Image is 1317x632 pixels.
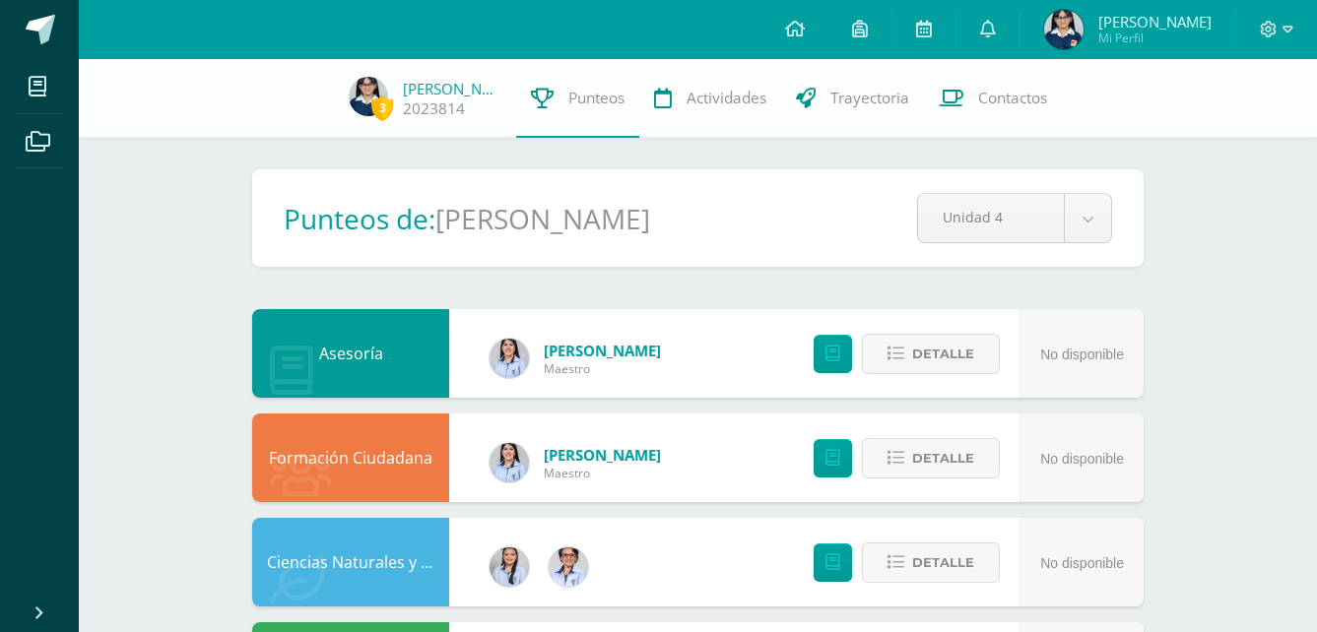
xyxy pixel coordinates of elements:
[371,95,393,120] span: 3
[252,413,449,502] div: Formación Ciudadana
[830,88,909,108] span: Trayectoria
[1098,12,1212,32] span: [PERSON_NAME]
[1040,451,1124,467] span: No disponible
[490,339,529,378] img: 5e38a0c40962bcfd168a2a85757c5111.png
[924,59,1062,138] a: Contactos
[435,200,650,237] h1: [PERSON_NAME]
[862,542,1000,583] button: Detalle
[284,200,435,237] h1: Punteos de:
[687,88,766,108] span: Actividades
[1040,347,1124,362] span: No disponible
[639,59,781,138] a: Actividades
[544,445,661,465] span: [PERSON_NAME]
[490,547,529,587] img: 98dd31ae875c70403ff78286701593db.png
[1044,10,1084,49] img: 4a41b323627bab2771a593ab45964443.png
[252,309,449,398] div: Asesoría
[544,341,661,360] span: [PERSON_NAME]
[978,88,1047,108] span: Contactos
[912,544,974,581] span: Detalle
[862,334,1000,374] button: Detalle
[943,194,1039,240] span: Unidad 4
[862,438,1000,478] button: Detalle
[516,59,639,138] a: Punteos
[781,59,924,138] a: Trayectoria
[349,77,388,116] img: 4a41b323627bab2771a593ab45964443.png
[403,79,501,98] a: [PERSON_NAME]
[544,465,661,481] span: Maestro
[490,443,529,482] img: 5e38a0c40962bcfd168a2a85757c5111.png
[549,547,588,587] img: b8014f486145f0c493c8d7baf1d6ec45.png
[1098,30,1212,46] span: Mi Perfil
[912,440,974,476] span: Detalle
[918,194,1111,242] a: Unidad 4
[912,336,974,372] span: Detalle
[568,88,625,108] span: Punteos
[252,518,449,606] div: Ciencias Naturales y Tecnología
[544,360,661,377] span: Maestro
[1040,555,1124,571] span: No disponible
[403,98,465,119] a: 2023814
